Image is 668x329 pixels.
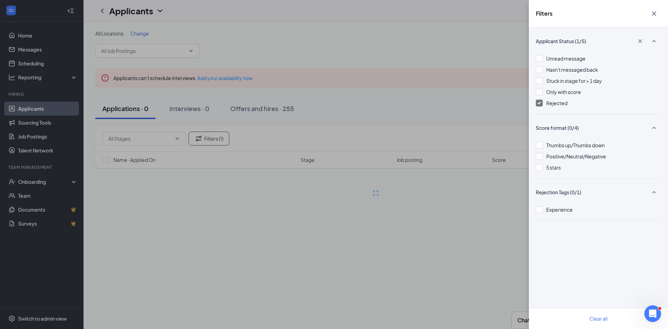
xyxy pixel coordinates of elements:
svg: SmallChevronUp [650,37,658,45]
button: Clear all [581,312,616,326]
button: SmallChevronUp [647,121,661,134]
span: Stuck in stage for > 1 day [546,78,602,84]
iframe: Intercom live chat [644,305,661,322]
span: Rejected [546,100,567,106]
svg: Cross [637,38,644,45]
span: Unread message [546,55,586,62]
svg: SmallChevronUp [650,188,658,196]
span: Applicant Status (1/5) [536,38,586,45]
span: Only with score [546,89,581,95]
span: Rejection Tags (0/1) [536,189,581,196]
span: Hasn't messaged back [546,66,598,73]
button: SmallChevronUp [647,186,661,199]
button: Cross [647,7,661,20]
button: Cross [633,35,647,47]
span: Positive/Neutral/Negative [546,153,606,159]
img: checkbox [538,102,541,104]
h5: Filters [536,10,552,17]
span: 5 stars [546,164,561,171]
svg: SmallChevronUp [650,124,658,132]
span: Experience [546,206,573,213]
span: Thumbs up/Thumbs down [546,142,605,148]
span: Score format (0/4) [536,124,579,131]
svg: Cross [650,9,658,18]
button: SmallChevronUp [647,34,661,48]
